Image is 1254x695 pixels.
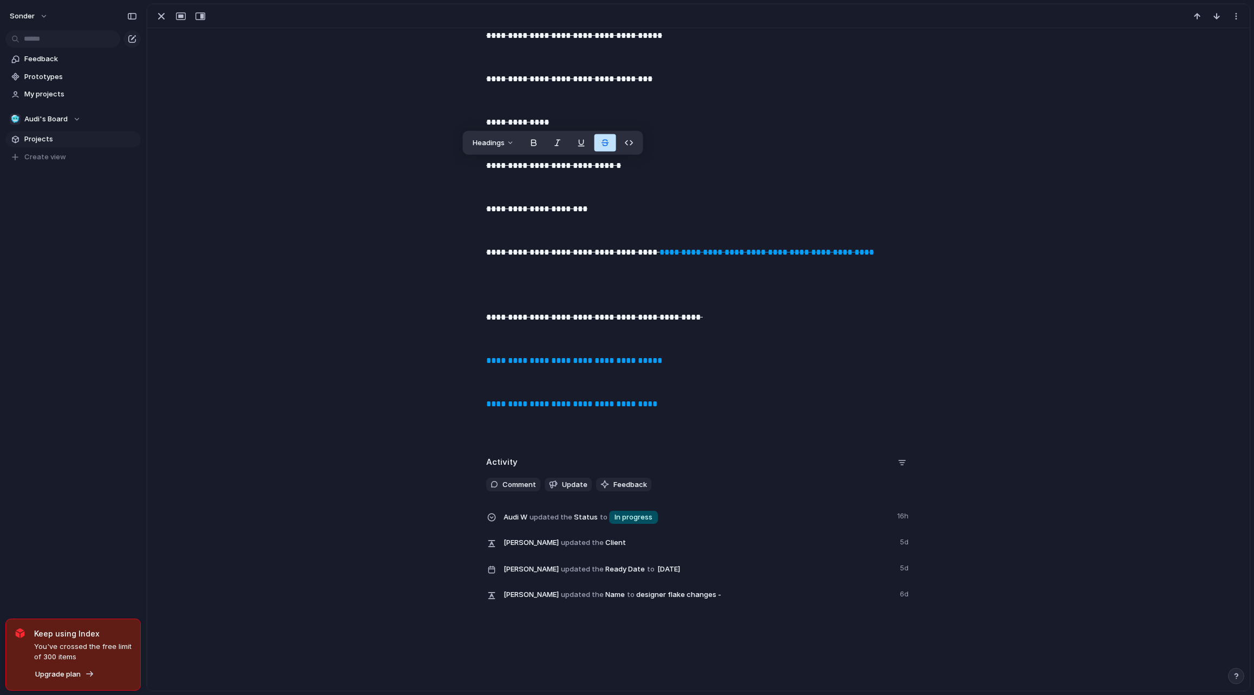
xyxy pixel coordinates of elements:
span: updated the [561,589,604,600]
span: Create view [24,152,66,163]
h2: Activity [486,456,518,469]
a: Prototypes [5,69,141,85]
span: Client [504,535,893,550]
span: sonder [10,11,35,22]
span: 5d [900,561,911,574]
span: Name designer flake changes - [504,587,893,602]
span: updated the [561,537,604,548]
div: 🥶 [10,114,21,125]
span: [PERSON_NAME] [504,537,559,548]
button: Comment [486,478,540,492]
span: [DATE] [655,563,683,576]
span: Comment [502,479,536,490]
span: updated the [561,564,604,575]
span: Ready Date [504,561,893,577]
button: Create view [5,149,141,165]
span: In progress [615,512,652,523]
span: Projects [24,134,137,145]
span: You've crossed the free limit of 300 items [34,641,132,662]
span: Audi W [504,512,527,523]
button: Update [545,478,592,492]
button: 🥶Audi's Board [5,111,141,127]
span: 6d [900,587,911,600]
button: Feedback [596,478,651,492]
button: Headings [466,134,521,152]
span: Headings [473,138,505,148]
span: to [647,564,655,575]
span: Status [504,509,891,525]
span: Keep using Index [34,628,132,639]
span: to [627,589,635,600]
span: Upgrade plan [35,669,81,680]
span: My projects [24,89,137,100]
span: 5d [900,535,911,548]
button: Upgrade plan [32,667,97,682]
span: [PERSON_NAME] [504,589,559,600]
a: My projects [5,86,141,102]
span: updated the [530,512,572,523]
span: to [600,512,608,523]
span: Feedback [613,479,647,490]
span: [PERSON_NAME] [504,564,559,575]
a: Feedback [5,51,141,67]
a: Projects [5,131,141,147]
span: Feedback [24,54,137,64]
span: Prototypes [24,72,137,82]
span: Audi's Board [24,114,68,125]
button: sonder [5,8,54,25]
span: Update [562,479,587,490]
span: 16h [897,509,911,522]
